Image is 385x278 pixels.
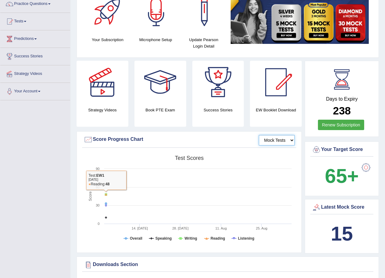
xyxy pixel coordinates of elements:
[96,185,100,189] text: 60
[184,236,197,241] tspan: Writing
[325,165,359,187] b: 65+
[130,236,142,241] tspan: Overall
[312,145,372,154] div: Your Target Score
[84,135,295,144] div: Score Progress Chart
[96,203,100,207] text: 30
[333,105,351,117] b: 238
[175,155,204,161] tspan: Test scores
[183,37,225,49] h4: Update Pearson Login Detail
[0,30,70,46] a: Predictions
[96,167,100,171] text: 90
[312,203,372,212] div: Latest Mock Score
[0,48,70,63] a: Success Stories
[250,107,302,113] h4: EW Booklet Download
[87,37,129,43] h4: Your Subscription
[98,222,100,226] text: 0
[211,236,225,241] tspan: Reading
[331,222,353,245] b: 15
[134,107,186,113] h4: Book PTE Exam
[0,65,70,81] a: Strategy Videos
[318,120,364,130] a: Renew Subscription
[0,13,70,28] a: Tests
[192,107,244,113] h4: Success Stories
[84,260,372,269] div: Downloads Section
[88,191,92,201] tspan: Score
[238,236,254,241] tspan: Listening
[155,236,172,241] tspan: Speaking
[0,83,70,98] a: Your Account
[135,37,177,43] h4: Microphone Setup
[256,226,267,230] tspan: 25. Aug
[77,107,128,113] h4: Strategy Videos
[172,226,188,230] tspan: 28. [DATE]
[312,96,372,102] h4: Days to Expiry
[132,226,148,230] tspan: 14. [DATE]
[215,226,227,230] tspan: 11. Aug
